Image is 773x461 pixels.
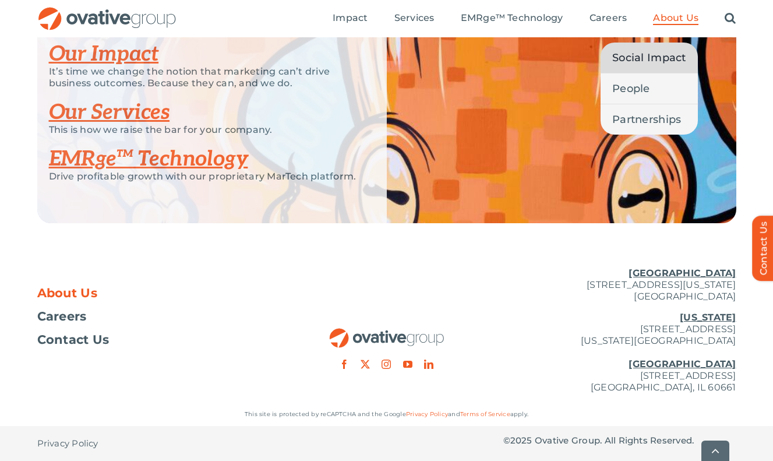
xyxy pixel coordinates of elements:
a: Impact [333,12,368,25]
span: 2025 [510,435,532,446]
span: About Us [653,12,698,24]
a: Terms of Service [460,410,510,418]
p: [STREET_ADDRESS][US_STATE] [GEOGRAPHIC_DATA] [503,268,736,302]
span: People [612,80,650,97]
span: Careers [590,12,627,24]
p: Drive profitable growth with our proprietary MarTech platform. [49,171,358,182]
span: Contact Us [37,334,110,346]
span: Services [394,12,435,24]
a: Our Impact [49,41,159,67]
u: [GEOGRAPHIC_DATA] [629,358,736,369]
span: Social Impact [612,50,686,66]
p: This site is protected by reCAPTCHA and the Google and apply. [37,409,736,420]
p: It’s time we change the notion that marketing can’t drive business outcomes. Because they can, an... [49,66,358,89]
p: [STREET_ADDRESS] [US_STATE][GEOGRAPHIC_DATA] [STREET_ADDRESS] [GEOGRAPHIC_DATA], IL 60661 [503,312,736,393]
a: Services [394,12,435,25]
span: About Us [37,287,98,299]
a: OG_Full_horizontal_RGB [329,327,445,338]
a: Partnerships [601,104,698,135]
a: About Us [653,12,698,25]
span: EMRge™ Technology [461,12,563,24]
nav: Footer Menu [37,287,270,346]
a: youtube [403,360,412,369]
a: EMRge™ Technology [49,146,248,172]
a: Privacy Policy [406,410,448,418]
a: EMRge™ Technology [461,12,563,25]
span: Partnerships [612,111,681,128]
a: OG_Full_horizontal_RGB [37,6,177,17]
a: Privacy Policy [37,426,98,461]
a: About Us [37,287,270,299]
u: [US_STATE] [680,312,736,323]
a: Our Services [49,100,170,125]
span: Impact [333,12,368,24]
a: Search [725,12,736,25]
u: [GEOGRAPHIC_DATA] [629,268,736,279]
span: Careers [37,311,87,322]
a: Careers [37,311,270,322]
a: People [601,73,698,104]
nav: Footer - Privacy Policy [37,426,270,461]
p: This is how we raise the bar for your company. [49,124,358,136]
a: facebook [340,360,349,369]
span: Privacy Policy [37,438,98,449]
a: Careers [590,12,627,25]
p: © Ovative Group. All Rights Reserved. [503,435,736,446]
a: twitter [361,360,370,369]
a: linkedin [424,360,433,369]
a: Contact Us [37,334,270,346]
a: Social Impact [601,43,698,73]
a: instagram [382,360,391,369]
